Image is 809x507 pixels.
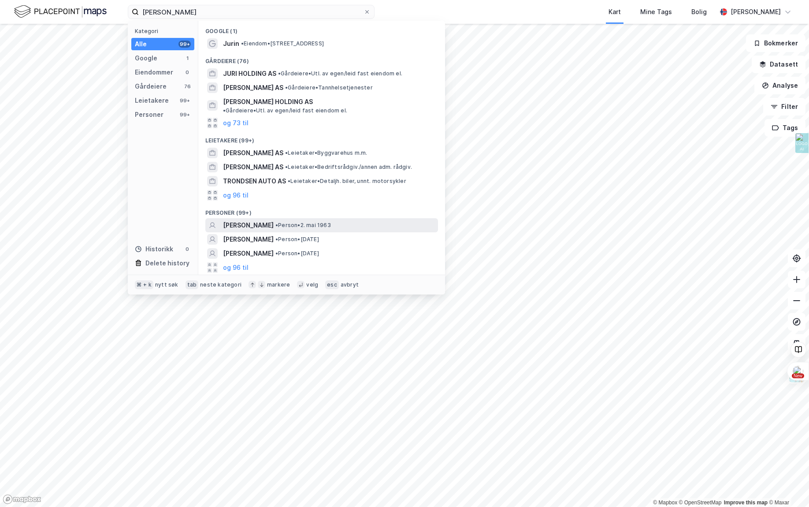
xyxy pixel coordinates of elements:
span: Leietaker • Byggvarehus m.m. [285,149,367,157]
span: Person • 2. mai 1963 [275,222,331,229]
div: Google (1) [198,21,445,37]
div: 1 [184,55,191,62]
div: Alle [135,39,147,49]
span: Eiendom • [STREET_ADDRESS] [241,40,324,47]
div: Historikk [135,244,173,254]
div: [PERSON_NAME] [731,7,781,17]
div: 99+ [178,111,191,118]
span: • [223,107,226,114]
div: Gårdeiere [135,81,167,92]
span: Jurin [223,38,239,49]
div: velg [306,281,318,288]
span: [PERSON_NAME] AS [223,82,283,93]
span: • [275,222,278,228]
div: 0 [184,246,191,253]
a: OpenStreetMap [679,500,722,506]
span: • [278,70,281,77]
div: Google [135,53,157,63]
span: • [275,236,278,242]
span: • [288,178,290,184]
div: Kategori [135,28,194,34]
button: og 96 til [223,190,249,201]
div: Bolig [691,7,707,17]
span: TRONDSEN AUTO AS [223,176,286,186]
button: og 96 til [223,262,249,273]
div: Delete history [145,258,189,268]
div: Kontrollprogram for chat [765,465,809,507]
span: [PERSON_NAME] AS [223,162,283,172]
div: Leietakere [135,95,169,106]
div: neste kategori [200,281,241,288]
iframe: Chat Widget [765,465,809,507]
div: Leietakere (99+) [198,130,445,146]
span: • [241,40,244,47]
div: tab [186,280,199,289]
span: • [285,149,288,156]
div: esc [325,280,339,289]
div: Kart [609,7,621,17]
div: Personer [135,109,163,120]
span: Person • [DATE] [275,250,319,257]
div: Gårdeiere (76) [198,51,445,67]
div: Mine Tags [640,7,672,17]
span: [PERSON_NAME] [223,220,274,231]
img: logo.f888ab2527a4732fd821a326f86c7f29.svg [14,4,107,19]
span: [PERSON_NAME] [223,234,274,245]
div: Eiendommer [135,67,173,78]
button: Tags [764,119,805,137]
div: markere [267,281,290,288]
span: Gårdeiere • Tannhelsetjenester [285,84,373,91]
button: Datasett [752,56,805,73]
span: • [285,164,288,170]
span: Leietaker • Bedriftsrådgiv./annen adm. rådgiv. [285,164,412,171]
span: [PERSON_NAME] HOLDING AS [223,97,313,107]
button: Filter [763,98,805,116]
button: og 73 til [223,118,249,128]
span: • [275,250,278,257]
div: ⌘ + k [135,280,153,289]
a: Improve this map [724,500,768,506]
span: JURI HOLDING AS [223,68,276,79]
span: [PERSON_NAME] AS [223,148,283,158]
div: 99+ [178,41,191,48]
div: 0 [184,69,191,76]
button: Analyse [754,77,805,94]
span: Leietaker • Detaljh. biler, unnt. motorsykler [288,178,406,185]
a: Mapbox homepage [3,494,41,504]
button: Bokmerker [746,34,805,52]
div: nytt søk [155,281,178,288]
span: Person • [DATE] [275,236,319,243]
span: [PERSON_NAME] [223,248,274,259]
div: 99+ [178,97,191,104]
span: Gårdeiere • Utl. av egen/leid fast eiendom el. [278,70,402,77]
input: Søk på adresse, matrikkel, gårdeiere, leietakere eller personer [139,5,364,19]
div: avbryt [341,281,359,288]
span: Gårdeiere • Utl. av egen/leid fast eiendom el. [223,107,347,114]
div: 76 [184,83,191,90]
span: • [285,84,288,91]
a: Mapbox [653,500,677,506]
div: Personer (99+) [198,202,445,218]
